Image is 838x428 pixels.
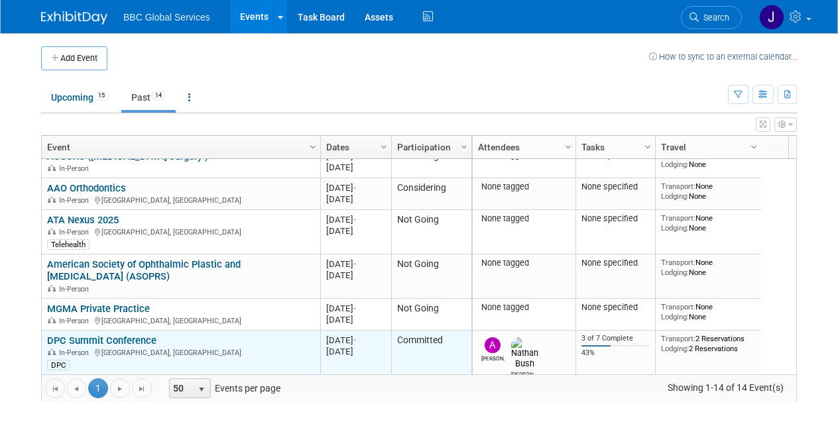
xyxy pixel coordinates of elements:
span: 14 [151,91,166,101]
a: How to sync to an external calendar... [649,52,797,62]
span: Transport: [661,182,695,191]
td: Not Going [391,254,471,299]
span: Go to the last page [137,384,147,394]
a: Upcoming15 [41,85,119,110]
a: Column Settings [457,136,472,156]
a: Go to the last page [132,378,152,398]
div: DPC [47,360,70,370]
div: None tagged [478,302,571,313]
a: Dates [326,136,383,158]
a: DPC Summit Conference [47,335,156,347]
span: select [196,384,207,395]
div: [DATE] [326,214,385,225]
span: Search [699,13,729,23]
div: [DATE] [326,162,385,173]
a: Travel [661,136,752,158]
a: Go to the previous page [66,378,86,398]
span: - [353,215,356,225]
td: Not Going [391,299,471,331]
td: Committed [391,331,471,375]
div: None tagged [478,182,571,192]
div: None None [661,182,756,201]
span: Lodging: [661,223,689,233]
span: In-Person [59,317,93,325]
div: None tagged [478,258,571,268]
div: [DATE] [326,182,385,193]
span: Go to the next page [115,384,125,394]
span: Lodging: [661,268,689,277]
a: Tasks [581,136,646,158]
span: In-Person [59,285,93,294]
span: - [353,303,356,313]
img: Jennifer Benedict [759,5,784,30]
div: None None [661,213,756,233]
td: Not Going [391,146,471,178]
span: - [353,151,356,161]
span: Lodging: [661,191,689,201]
span: - [353,183,356,193]
a: Column Settings [306,136,321,156]
span: Showing 1-14 of 14 Event(s) [656,378,796,397]
img: Nathan Bush [511,337,538,369]
div: [GEOGRAPHIC_DATA], [GEOGRAPHIC_DATA] [47,194,314,205]
div: Nathan Bush [511,369,534,378]
span: Go to the first page [50,384,60,394]
div: [DATE] [326,303,385,314]
span: Transport: [661,258,695,267]
div: 43% [581,348,650,358]
div: [DATE] [326,258,385,270]
div: None specified [581,302,650,313]
span: Transport: [661,302,695,311]
span: Column Settings [748,142,759,152]
span: - [353,259,356,269]
div: None specified [581,182,650,192]
a: Go to the first page [45,378,65,398]
a: Past14 [121,85,176,110]
img: In-Person Event [48,196,56,203]
div: Telehealth [47,239,90,250]
div: [DATE] [326,270,385,281]
span: Lodging: [661,312,689,321]
a: MGMA Private Practice [47,303,150,315]
div: [DATE] [326,314,385,325]
a: Column Settings [562,136,576,156]
span: Column Settings [459,142,469,152]
img: In-Person Event [48,228,56,235]
span: Lodging: [661,160,689,169]
img: In-Person Event [48,348,56,355]
span: Transport: [661,213,695,223]
div: [GEOGRAPHIC_DATA], [GEOGRAPHIC_DATA] [47,347,314,358]
td: Not Going [391,210,471,254]
a: Search [681,6,742,29]
span: In-Person [59,164,93,173]
span: In-Person [59,348,93,357]
img: In-Person Event [48,285,56,292]
span: - [353,335,356,345]
div: [DATE] [326,225,385,237]
div: [GEOGRAPHIC_DATA], [GEOGRAPHIC_DATA] [47,226,314,237]
a: Column Settings [747,136,762,156]
span: Go to the previous page [71,384,82,394]
div: None None [661,258,756,277]
a: Go to the next page [110,378,130,398]
div: Alex Corrigan [481,353,505,362]
div: 2 Reservations 2 Reservations [661,334,756,353]
div: [GEOGRAPHIC_DATA], [GEOGRAPHIC_DATA] [47,315,314,326]
span: In-Person [59,228,93,237]
a: Event [47,136,312,158]
a: Column Settings [641,136,656,156]
span: In-Person [59,196,93,205]
span: Column Settings [642,142,653,152]
div: None None [661,150,756,169]
button: Add Event [41,46,107,70]
a: ATA Nexus 2025 [47,214,119,226]
img: In-Person Event [48,317,56,323]
img: ExhibitDay [41,11,107,25]
img: In-Person Event [48,164,56,171]
span: 15 [94,91,109,101]
td: Considering [391,178,471,210]
span: Column Settings [563,142,573,152]
img: Alex Corrigan [485,337,501,353]
span: Transport: [661,334,695,343]
div: [DATE] [326,335,385,346]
